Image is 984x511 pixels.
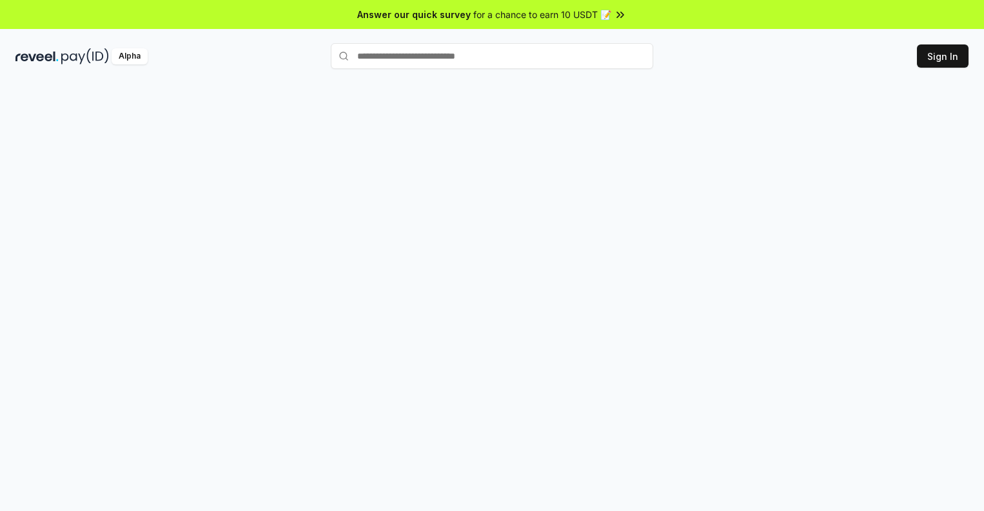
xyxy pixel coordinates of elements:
[112,48,148,64] div: Alpha
[61,48,109,64] img: pay_id
[917,44,969,68] button: Sign In
[473,8,611,21] span: for a chance to earn 10 USDT 📝
[357,8,471,21] span: Answer our quick survey
[15,48,59,64] img: reveel_dark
